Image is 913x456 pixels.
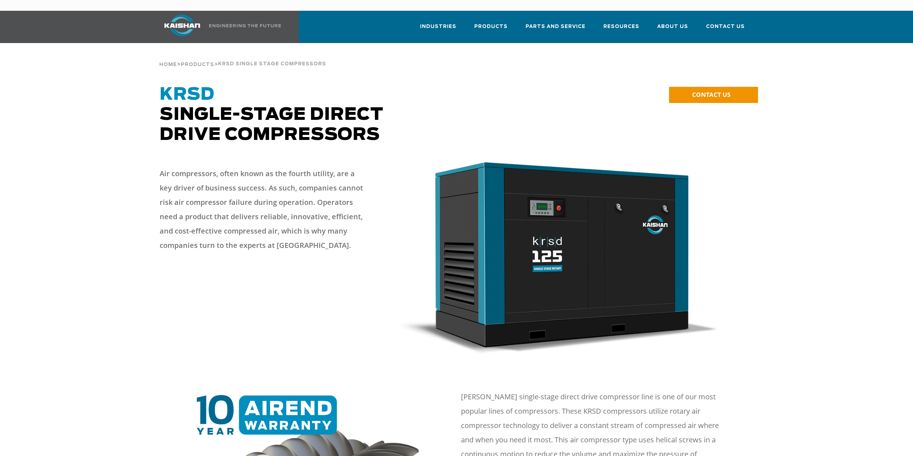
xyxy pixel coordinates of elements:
a: Kaishan USA [155,11,282,43]
a: Products [181,61,214,67]
img: Engineering the future [209,24,281,27]
a: Parts and Service [526,17,585,42]
div: > > [159,43,326,70]
span: Products [181,62,214,67]
a: Home [159,61,177,67]
span: Industries [420,23,456,31]
span: Parts and Service [526,23,585,31]
span: About Us [657,23,688,31]
span: Resources [603,23,639,31]
p: Air compressors, often known as the fourth utility, are a key driver of business success. As such... [160,166,368,253]
span: Home [159,62,177,67]
a: Products [474,17,508,42]
a: Resources [603,17,639,42]
a: Industries [420,17,456,42]
img: kaishan logo [155,15,209,36]
span: Products [474,23,508,31]
span: Contact Us [706,23,745,31]
span: CONTACT US [692,90,730,99]
a: CONTACT US [669,87,758,103]
span: KRSD [160,86,215,103]
a: About Us [657,17,688,42]
span: Single-Stage Direct Drive Compressors [160,86,383,144]
a: Contact Us [706,17,745,42]
span: krsd single stage compressors [218,62,326,66]
img: krsd125 [401,159,719,354]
